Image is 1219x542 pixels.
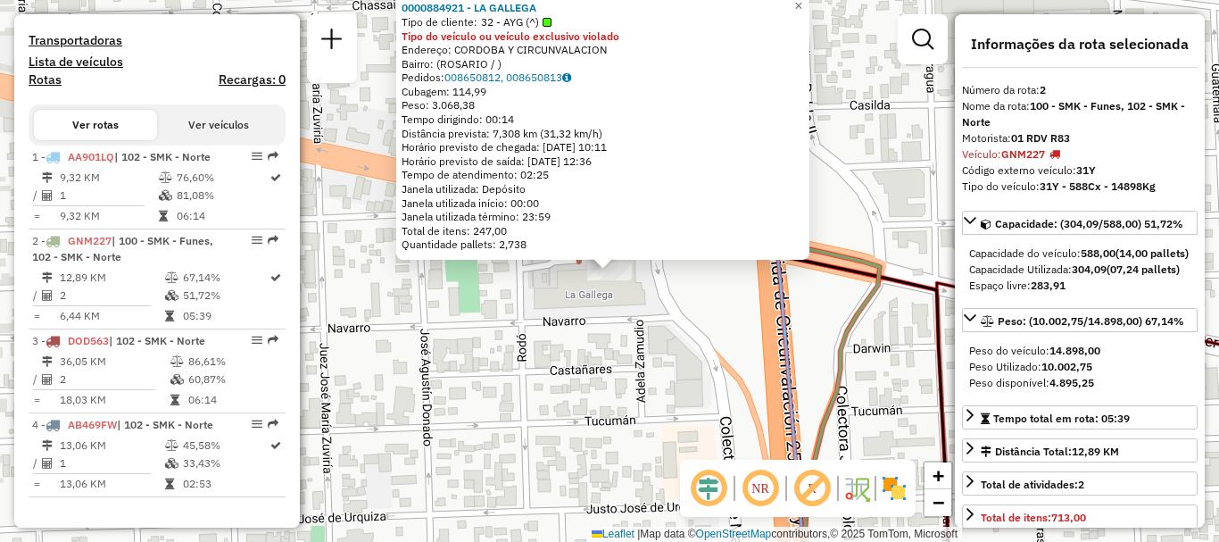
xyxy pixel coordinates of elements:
[969,344,1100,357] span: Peso do veículo:
[252,335,262,346] em: Opções
[59,454,164,472] td: 1
[268,235,278,246] em: Rota exportada
[252,151,262,162] em: Opções
[42,190,53,201] i: Total de Atividades
[165,290,178,301] i: % de utilização da cubagem
[969,359,1190,375] div: Peso Utilizado:
[933,491,944,513] span: −
[109,334,205,347] span: | 102 - SMK - Norte
[962,336,1198,398] div: Peso: (10.002,75/14.898,00) 67,14%
[165,479,174,489] i: Tempo total em rota
[187,371,278,388] td: 60,87%
[42,290,53,301] i: Total de Atividades
[114,150,211,163] span: | 102 - SMK - Norte
[32,187,41,204] td: /
[182,437,269,454] td: 45,58%
[444,71,571,84] a: 008650812, 008650813
[993,412,1130,425] span: Tempo total em rota: 05:39
[925,463,951,489] a: Zoom in
[402,238,804,252] div: Quantidade pallets: 2,738
[969,262,1190,278] div: Capacidade Utilizada:
[1011,131,1070,145] strong: 01 RDV R83
[587,527,962,542] div: Map data © contributors,© 2025 TomTom, Microsoft
[165,440,178,451] i: % de utilização do peso
[1049,376,1094,389] strong: 4.895,25
[905,21,941,57] a: Exibir filtros
[696,528,772,540] a: OpenStreetMap
[962,438,1198,463] a: Distância Total:12,89 KM
[402,98,475,112] span: Peso: 3.068,38
[962,179,1198,195] div: Tipo do veículo:
[1072,445,1119,458] span: 12,89 KM
[981,510,1086,526] div: Total de itens:
[42,172,53,183] i: Distância Total
[32,391,41,409] td: =
[1040,83,1046,96] strong: 2
[969,246,1190,262] div: Capacidade do veículo:
[59,475,164,493] td: 13,06 KM
[32,287,41,304] td: /
[59,207,158,225] td: 9,32 KM
[176,169,269,187] td: 76,60%
[962,36,1198,53] h4: Informações da rota selecionada
[32,307,41,325] td: =
[1041,360,1092,373] strong: 10.002,75
[402,140,804,154] div: Horário previsto de chegada: [DATE] 10:11
[159,172,172,183] i: % de utilização do peso
[32,418,213,431] span: 4 -
[402,71,804,85] div: Pedidos:
[791,467,833,510] span: Exibir rótulo
[29,54,286,70] h4: Lista de veículos
[962,146,1198,163] div: Veículo:
[969,375,1190,391] div: Peso disponível:
[962,130,1198,146] div: Motorista:
[32,334,205,347] span: 3 -
[270,172,281,183] i: Rota otimizada
[402,182,804,196] div: Janela utilizada: Depósito
[170,356,184,367] i: % de utilização do peso
[29,72,62,88] h4: Rotas
[962,98,1198,130] div: Nome da rota:
[933,464,944,487] span: +
[962,471,1198,496] a: Total de atividades:2
[32,234,213,263] span: 2 -
[182,287,269,304] td: 51,72%
[1115,246,1189,260] strong: (14,00 pallets)
[402,1,536,14] a: 0000884921 - LA GALLEGA
[117,418,213,431] span: | 102 - SMK - Norte
[59,437,164,454] td: 13,06 KM
[1081,246,1115,260] strong: 588,00
[1107,263,1180,276] strong: (07,24 pallets)
[59,287,164,304] td: 2
[880,474,908,503] img: Exibir/Ocultar setores
[170,395,179,405] i: Tempo total em rota
[42,356,53,367] i: Distância Total
[402,196,804,211] div: Janela utilizada início: 00:00
[219,72,286,88] h4: Recargas: 0
[34,110,157,140] button: Ver rotas
[687,467,730,510] span: Ocultar deslocamento
[1001,147,1045,161] strong: GNM227
[402,43,804,57] div: Endereço: CORDOBA Y CIRCUNVALACION
[402,210,804,224] div: Janela utilizada término: 23:59
[59,269,164,287] td: 12,89 KM
[592,528,634,540] a: Leaflet
[842,474,871,503] img: Fluxo de ruas
[176,207,269,225] td: 06:14
[962,238,1198,301] div: Capacidade: (304,09/588,00) 51,72%
[962,211,1198,235] a: Capacidade: (304,09/588,00) 51,72%
[402,224,804,238] div: Total de itens: 247,00
[998,314,1184,328] span: Peso: (10.002,75/14.898,00) 67,14%
[1072,263,1107,276] strong: 304,09
[925,489,951,516] a: Zoom out
[29,33,286,48] h4: Transportadoras
[962,82,1198,98] div: Número da rota:
[157,110,280,140] button: Ver veículos
[268,151,278,162] em: Rota exportada
[59,187,158,204] td: 1
[402,15,804,29] div: Tipo de cliente:
[969,278,1190,294] div: Espaço livre:
[165,311,174,321] i: Tempo total em rota
[182,475,269,493] td: 02:53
